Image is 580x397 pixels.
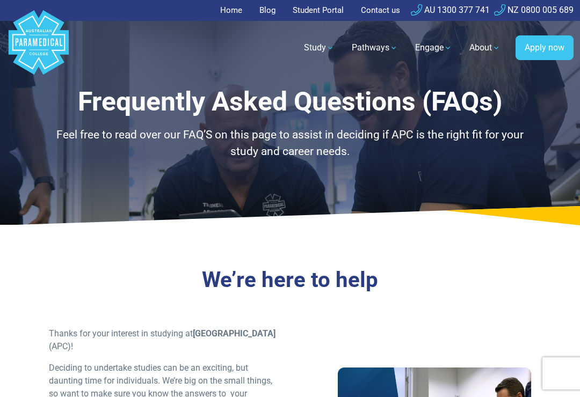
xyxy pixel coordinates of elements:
[49,127,531,160] p: Feel free to read over our FAQ’S on this page to assist in deciding if APC is the right fit for y...
[409,33,459,63] a: Engage
[463,33,507,63] a: About
[193,328,275,339] strong: [GEOGRAPHIC_DATA]
[49,86,531,118] h1: Frequently Asked Questions (FAQs)
[49,267,531,293] h3: We’re here to help
[345,33,404,63] a: Pathways
[298,33,341,63] a: Study
[49,328,275,351] span: Thanks for your interest in studying at (APC)!
[6,21,71,75] a: Australian Paramedical College
[516,35,574,60] a: Apply now
[411,5,490,15] a: AU 1300 377 741
[494,5,574,15] a: NZ 0800 005 689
